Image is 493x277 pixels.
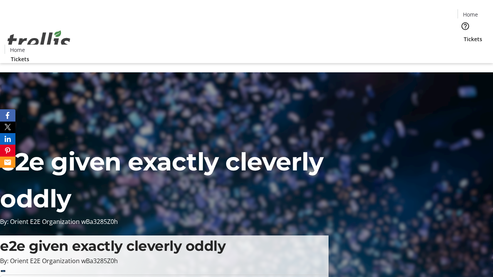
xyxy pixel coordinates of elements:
[458,10,483,18] a: Home
[10,46,25,54] span: Home
[5,46,30,54] a: Home
[11,55,29,63] span: Tickets
[464,35,482,43] span: Tickets
[463,10,478,18] span: Home
[458,35,488,43] a: Tickets
[458,18,473,34] button: Help
[5,22,73,60] img: Orient E2E Organization wBa3285Z0h's Logo
[5,55,35,63] a: Tickets
[458,43,473,58] button: Cart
